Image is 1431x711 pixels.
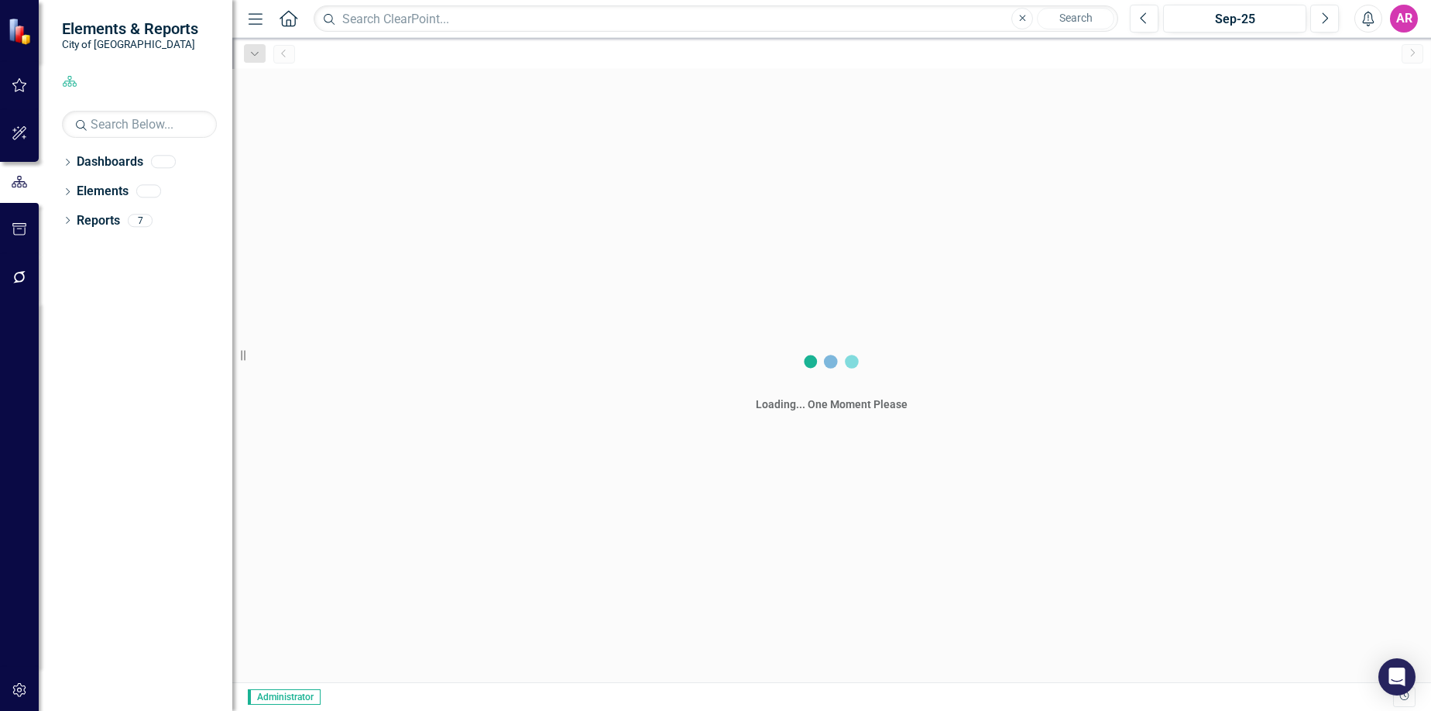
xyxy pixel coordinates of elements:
[1037,8,1114,29] button: Search
[756,397,908,412] div: Loading... One Moment Please
[8,18,35,45] img: ClearPoint Strategy
[128,214,153,227] div: 7
[248,689,321,705] span: Administrator
[62,38,198,50] small: City of [GEOGRAPHIC_DATA]
[1390,5,1418,33] button: AR
[77,183,129,201] a: Elements
[1059,12,1093,24] span: Search
[1168,10,1301,29] div: Sep-25
[1378,658,1416,696] div: Open Intercom Messenger
[314,5,1118,33] input: Search ClearPoint...
[1163,5,1306,33] button: Sep-25
[77,212,120,230] a: Reports
[62,19,198,38] span: Elements & Reports
[77,153,143,171] a: Dashboards
[62,111,217,138] input: Search Below...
